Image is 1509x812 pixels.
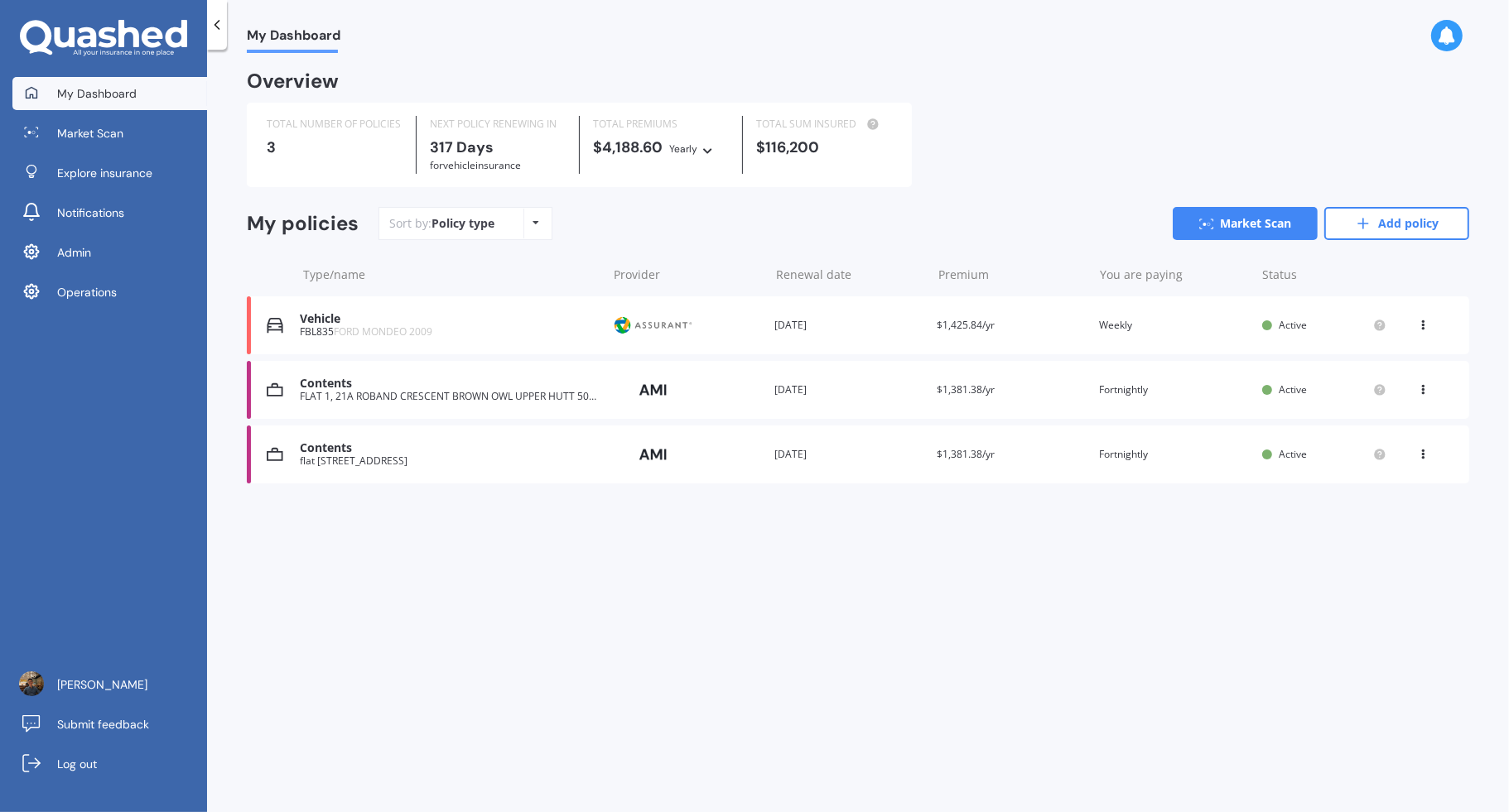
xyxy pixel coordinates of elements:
a: Market Scan [12,117,207,150]
div: [DATE] [774,446,923,463]
a: Admin [12,236,207,269]
div: FLAT 1, 21A ROBAND CRESCENT BROWN OWL UPPER HUTT 5018 [300,391,599,402]
img: ACg8ocJLa-csUtcL-80ItbA20QSwDJeqfJvWfn8fgM9RBEIPTcSLDHdf=s96-c [19,671,44,696]
div: Contents [300,377,599,391]
span: for Vehicle insurance [430,158,521,172]
div: My policies [247,212,359,236]
span: Active [1279,447,1307,461]
img: Vehicle [267,317,283,334]
div: TOTAL SUM INSURED [756,116,892,132]
div: flat [STREET_ADDRESS] [300,455,599,467]
span: My Dashboard [247,27,340,50]
img: Protecta [612,310,695,341]
span: $1,425.84/yr [937,318,995,332]
div: [DATE] [774,317,923,334]
div: $4,188.60 [593,139,729,157]
div: Overview [247,73,339,89]
b: 317 Days [430,137,494,157]
img: Contents [267,382,283,398]
div: Contents [300,441,599,455]
div: NEXT POLICY RENEWING IN [430,116,566,132]
span: Log out [57,756,97,772]
span: $1,381.38/yr [937,382,995,396]
div: Premium [938,267,1087,283]
div: Renewal date [776,267,925,283]
a: Submit feedback [12,708,207,741]
span: Explore insurance [57,165,152,181]
div: 3 [267,139,403,156]
span: $1,381.38/yr [937,447,995,461]
span: Operations [57,284,117,300]
div: TOTAL PREMIUMS [593,116,729,132]
a: Add policy [1324,207,1469,240]
div: Yearly [669,141,697,157]
img: Contents [267,446,283,463]
div: You are paying [1100,267,1249,283]
img: AMI [612,374,695,406]
div: FBL835 [300,326,599,338]
img: AMI [612,439,695,470]
span: FORD MONDEO 2009 [334,324,432,339]
a: Operations [12,276,207,309]
div: Fortnightly [1100,446,1249,463]
span: Active [1279,318,1307,332]
span: Active [1279,382,1307,396]
a: [PERSON_NAME] [12,668,207,701]
a: My Dashboard [12,77,207,110]
div: Sort by: [389,215,494,232]
div: Type/name [303,267,600,283]
span: [PERSON_NAME] [57,676,147,693]
span: My Dashboard [57,85,137,102]
div: Weekly [1100,317,1249,334]
a: Log out [12,747,207,781]
span: Submit feedback [57,716,149,733]
div: Status [1262,267,1386,283]
a: Explore insurance [12,156,207,190]
div: Fortnightly [1100,382,1249,398]
div: TOTAL NUMBER OF POLICIES [267,116,403,132]
span: Notifications [57,204,124,221]
div: Policy type [431,215,494,232]
div: Provider [614,267,763,283]
div: [DATE] [774,382,923,398]
a: Market Scan [1173,207,1318,240]
span: Admin [57,244,91,261]
a: Notifications [12,196,207,229]
div: Vehicle [300,312,599,326]
div: $116,200 [756,139,892,156]
span: Market Scan [57,125,123,142]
